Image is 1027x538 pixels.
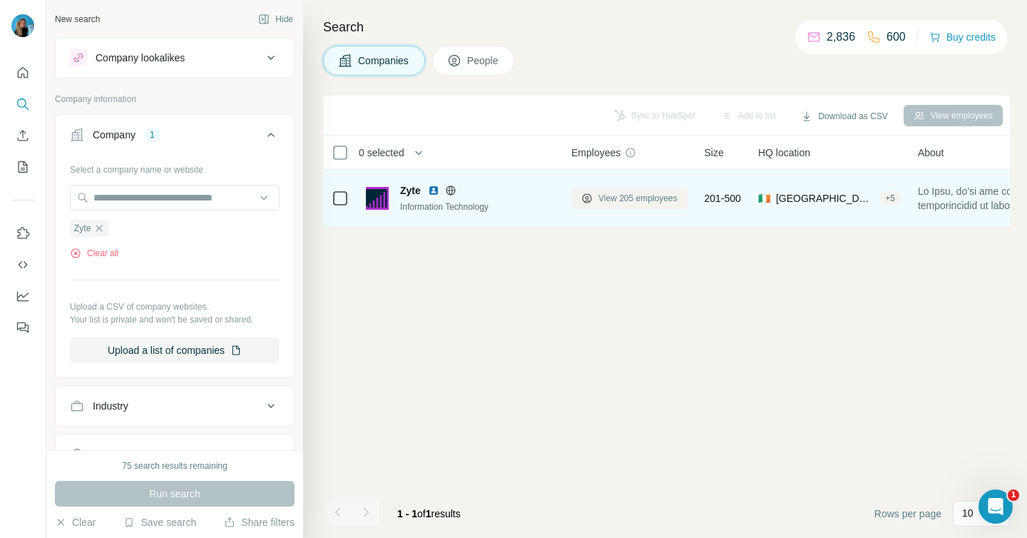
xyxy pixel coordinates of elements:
span: 1 [426,508,431,519]
button: Use Surfe API [11,252,34,278]
span: HQ location [758,146,810,160]
button: Clear [55,515,96,529]
span: Companies [358,54,410,68]
img: Avatar [11,14,34,37]
button: HQ location [56,437,294,472]
button: Use Surfe on LinkedIn [11,220,34,246]
span: 1 - 1 [397,508,417,519]
button: Quick start [11,60,34,86]
span: Zyte [74,222,91,235]
p: 2,836 [827,29,855,46]
div: Information Technology [400,201,554,213]
span: 1 [1008,489,1019,501]
iframe: Intercom live chat [979,489,1013,524]
button: Company1 [56,118,294,158]
button: Save search [123,515,196,529]
span: 🇮🇪 [758,191,770,205]
span: Zyte [400,183,421,198]
button: Search [11,91,34,117]
span: 201-500 [705,191,741,205]
div: HQ location [93,447,145,462]
span: [GEOGRAPHIC_DATA], [GEOGRAPHIC_DATA] [776,191,874,205]
button: Download as CSV [791,106,897,127]
span: results [397,508,461,519]
p: Upload a CSV of company websites. [70,300,280,313]
button: Company lookalikes [56,41,294,75]
p: 600 [887,29,906,46]
div: Company [93,128,136,142]
span: Rows per page [874,507,941,521]
div: 75 search results remaining [122,460,227,472]
span: People [467,54,500,68]
button: My lists [11,154,34,180]
button: Enrich CSV [11,123,34,148]
div: Industry [93,399,128,413]
p: Company information [55,93,295,106]
img: LinkedIn logo [428,185,439,196]
span: 0 selected [359,146,404,160]
span: of [417,508,426,519]
span: About [918,146,944,160]
button: Industry [56,389,294,423]
div: + 5 [879,192,901,205]
button: Dashboard [11,283,34,309]
div: 1 [144,128,160,141]
h4: Search [323,17,1010,37]
button: Buy credits [929,27,996,47]
p: Your list is private and won't be saved or shared. [70,313,280,326]
button: Hide [248,9,303,30]
button: Feedback [11,315,34,340]
span: Size [705,146,724,160]
button: View 205 employees [571,188,688,209]
div: New search [55,13,100,26]
button: Upload a list of companies [70,337,280,363]
p: 10 [962,506,974,520]
div: Company lookalikes [96,51,185,65]
button: Clear all [70,247,118,260]
div: Select a company name or website [70,158,280,176]
button: Share filters [224,515,295,529]
span: View 205 employees [598,192,678,205]
span: Employees [571,146,620,160]
img: Logo of Zyte [366,187,389,210]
